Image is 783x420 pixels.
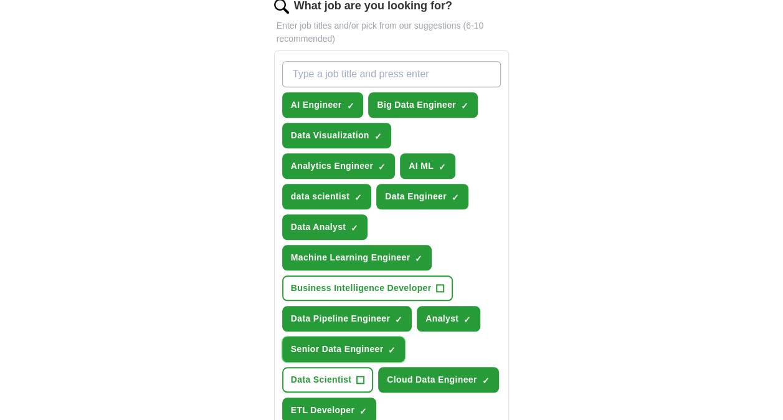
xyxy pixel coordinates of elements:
span: Data Scientist [291,373,352,386]
span: ✓ [354,193,362,203]
span: ✓ [439,162,446,172]
span: ✓ [415,254,422,264]
button: Data Scientist [282,367,374,393]
span: ✓ [359,406,367,416]
button: Analyst✓ [417,306,480,332]
button: Machine Learning Engineer✓ [282,245,432,270]
span: ✓ [378,162,386,172]
button: Business Intelligence Developer [282,275,453,301]
button: Data Engineer✓ [376,184,468,209]
span: ✓ [388,345,396,355]
button: Analytics Engineer✓ [282,153,395,179]
span: ETL Developer [291,404,354,417]
span: ✓ [452,193,459,203]
button: Data Pipeline Engineer✓ [282,306,412,332]
button: AI ML✓ [400,153,455,179]
span: Big Data Engineer [377,98,456,112]
button: Cloud Data Engineer✓ [378,367,498,393]
span: Cloud Data Engineer [387,373,477,386]
span: Business Intelligence Developer [291,282,432,295]
span: AI ML [409,160,434,173]
button: AI Engineer✓ [282,92,364,118]
p: Enter job titles and/or pick from our suggestions (6-10 recommended) [274,19,510,45]
span: ✓ [461,101,468,111]
span: Senior Data Engineer [291,343,384,356]
span: ✓ [482,376,490,386]
input: Type a job title and press enter [282,61,501,87]
span: ✓ [463,315,471,325]
span: ✓ [395,315,402,325]
span: ✓ [346,101,354,111]
button: Big Data Engineer✓ [368,92,478,118]
span: Data Pipeline Engineer [291,312,390,325]
span: Analytics Engineer [291,160,373,173]
button: data scientist✓ [282,184,371,209]
span: ✓ [351,223,358,233]
button: Senior Data Engineer✓ [282,336,406,362]
button: Data Visualization✓ [282,123,391,148]
button: Data Analyst✓ [282,214,368,240]
span: data scientist [291,190,349,203]
span: Data Analyst [291,221,346,234]
span: AI Engineer [291,98,342,112]
span: ✓ [374,131,382,141]
span: Data Visualization [291,129,369,142]
span: Analyst [425,312,458,325]
span: Data Engineer [385,190,447,203]
span: Machine Learning Engineer [291,251,410,264]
